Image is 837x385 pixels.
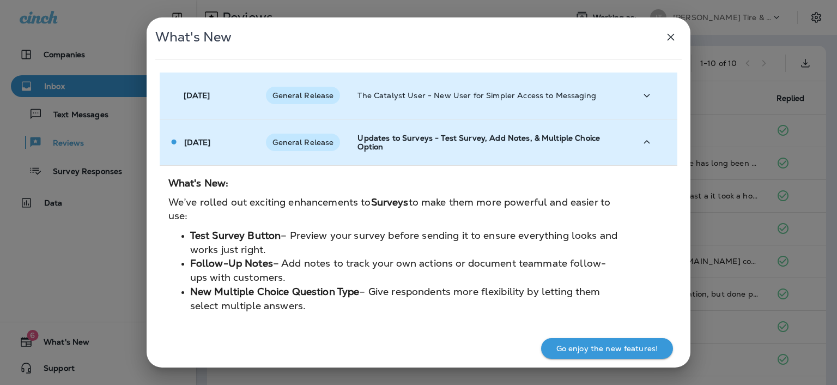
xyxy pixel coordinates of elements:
[190,229,617,256] span: – Preview your survey before sending it to ensure everything looks and works just right.
[357,134,618,151] p: Updates to Surveys - Test Survey, Add Notes, & Multiple Choice Option
[184,91,210,100] p: [DATE]
[168,177,229,189] strong: What's New:
[190,257,273,269] strong: Follow-Up Notes
[190,285,360,298] strong: New Multiple Choice Question Type
[184,138,211,147] p: [DATE]
[266,91,340,100] span: General Release
[168,196,371,208] span: We’ve rolled out exciting enhancements to
[357,91,618,100] p: The Catalyst User - New User for Simpler Access to Messaging
[371,196,409,208] strong: Surveys
[190,229,281,242] strong: Test Survey Button
[556,344,658,353] p: Go enjoy the new features!
[541,338,674,359] button: Go enjoy the new features!
[266,138,340,147] span: General Release
[155,29,232,45] span: What's New
[190,285,601,312] span: – Give respondents more flexibility by letting them select multiple answers.
[190,257,606,284] span: – Add notes to track your own actions or document teammate follow-ups with customers.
